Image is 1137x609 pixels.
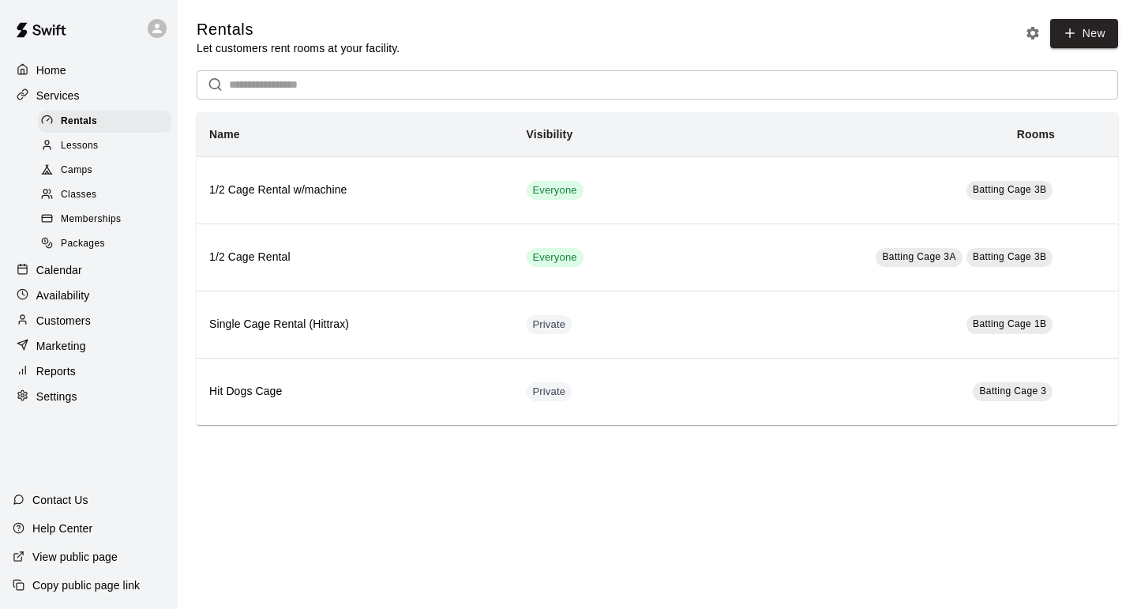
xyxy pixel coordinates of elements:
a: Home [13,58,165,82]
div: Packages [38,233,171,255]
span: Batting Cage 3B [973,251,1046,262]
div: Classes [38,184,171,206]
h6: 1/2 Cage Rental w/machine [209,182,501,199]
span: Private [527,318,572,333]
a: Memberships [38,208,178,232]
p: Reports [36,363,76,379]
a: Calendar [13,258,165,282]
h6: 1/2 Cage Rental [209,249,501,266]
div: This service is hidden, and can only be accessed via a direct link [527,382,572,401]
a: Availability [13,284,165,307]
span: Batting Cage 3B [973,184,1046,195]
div: Rentals [38,111,171,133]
p: Marketing [36,338,86,354]
span: Private [527,385,572,400]
div: This service is visible to all of your customers [527,181,584,200]
span: Memberships [61,212,121,227]
p: Services [36,88,80,103]
span: Everyone [527,183,584,198]
p: View public page [32,549,118,565]
div: This service is visible to all of your customers [527,248,584,267]
a: Customers [13,309,165,333]
a: Packages [38,232,178,257]
p: Copy public page link [32,577,140,593]
span: Classes [61,187,96,203]
p: Help Center [32,521,92,536]
h5: Rentals [197,19,400,40]
p: Customers [36,313,91,329]
div: Lessons [38,135,171,157]
p: Contact Us [32,492,88,508]
p: Home [36,62,66,78]
a: Reports [13,359,165,383]
a: Rentals [38,109,178,133]
span: Batting Cage 1B [973,318,1046,329]
a: Marketing [13,334,165,358]
a: Settings [13,385,165,408]
button: Rental settings [1021,21,1045,45]
a: Classes [38,183,178,208]
a: New [1050,19,1118,48]
p: Let customers rent rooms at your facility. [197,40,400,56]
div: Camps [38,160,171,182]
span: Everyone [527,250,584,265]
span: Batting Cage 3 [979,385,1046,397]
span: Batting Cage 3A [882,251,955,262]
div: Memberships [38,209,171,231]
b: Name [209,128,240,141]
span: Packages [61,236,105,252]
table: simple table [197,112,1118,425]
p: Calendar [36,262,82,278]
a: Lessons [38,133,178,158]
div: This service is hidden, and can only be accessed via a direct link [527,315,572,334]
h6: Single Cage Rental (Hittrax) [209,316,501,333]
b: Visibility [527,128,573,141]
span: Rentals [61,114,97,130]
a: Services [13,84,165,107]
span: Lessons [61,138,99,154]
h6: Hit Dogs Cage [209,383,501,400]
a: Camps [38,159,178,183]
p: Settings [36,389,77,404]
span: Camps [61,163,92,179]
b: Rooms [1017,128,1055,141]
p: Availability [36,288,90,303]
